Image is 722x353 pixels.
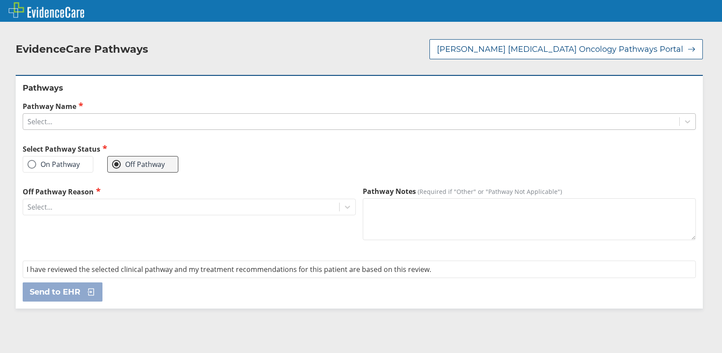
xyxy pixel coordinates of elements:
[23,144,356,154] h2: Select Pathway Status
[23,101,696,111] label: Pathway Name
[363,187,696,196] label: Pathway Notes
[112,160,165,169] label: Off Pathway
[27,265,431,274] span: I have reviewed the selected clinical pathway and my treatment recommendations for this patient a...
[16,43,148,56] h2: EvidenceCare Pathways
[27,160,80,169] label: On Pathway
[27,202,52,212] div: Select...
[9,2,84,18] img: EvidenceCare
[23,187,356,197] label: Off Pathway Reason
[23,83,696,93] h2: Pathways
[418,187,562,196] span: (Required if "Other" or "Pathway Not Applicable")
[437,44,683,54] span: [PERSON_NAME] [MEDICAL_DATA] Oncology Pathways Portal
[23,282,102,302] button: Send to EHR
[27,117,52,126] div: Select...
[30,287,80,297] span: Send to EHR
[429,39,703,59] button: [PERSON_NAME] [MEDICAL_DATA] Oncology Pathways Portal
